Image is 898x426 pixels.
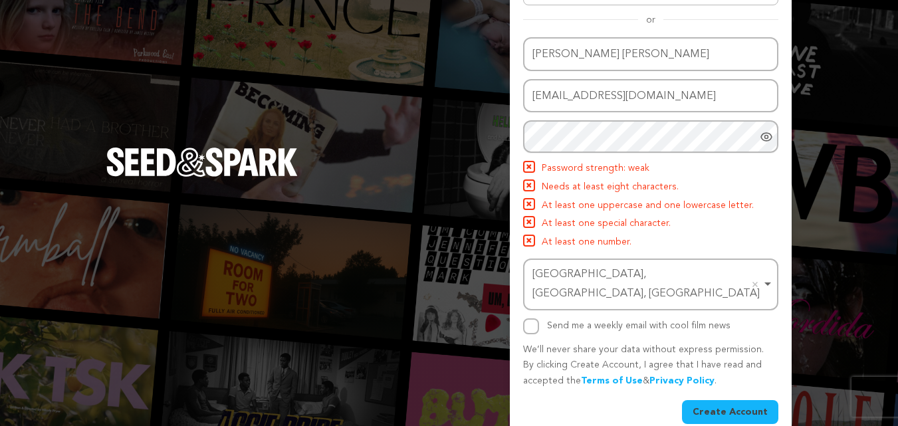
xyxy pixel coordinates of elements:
[542,161,649,177] span: Password strength: weak
[760,130,773,144] a: Show password as plain text. Warning: this will display your password on the screen.
[748,278,762,291] button: Remove item: 'ChIJ7cv00DwsDogRAMDACa2m4K8'
[532,265,761,304] div: [GEOGRAPHIC_DATA], [GEOGRAPHIC_DATA], [GEOGRAPHIC_DATA]
[523,342,778,389] p: We’ll never share your data without express permission. By clicking Create Account, I agree that ...
[649,376,715,385] a: Privacy Policy
[524,236,534,245] img: Seed&Spark Icon
[523,37,778,71] input: Name
[638,13,663,27] span: or
[524,217,534,227] img: Seed&Spark Icon
[542,179,679,195] span: Needs at least eight characters.
[524,199,534,209] img: Seed&Spark Icon
[542,235,631,251] span: At least one number.
[106,148,298,203] a: Seed&Spark Homepage
[682,400,778,424] button: Create Account
[542,216,671,232] span: At least one special character.
[523,79,778,113] input: Email address
[106,148,298,177] img: Seed&Spark Logo
[524,162,534,171] img: Seed&Spark Icon
[581,376,643,385] a: Terms of Use
[524,181,534,190] img: Seed&Spark Icon
[542,198,754,214] span: At least one uppercase and one lowercase letter.
[547,321,730,330] label: Send me a weekly email with cool film news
